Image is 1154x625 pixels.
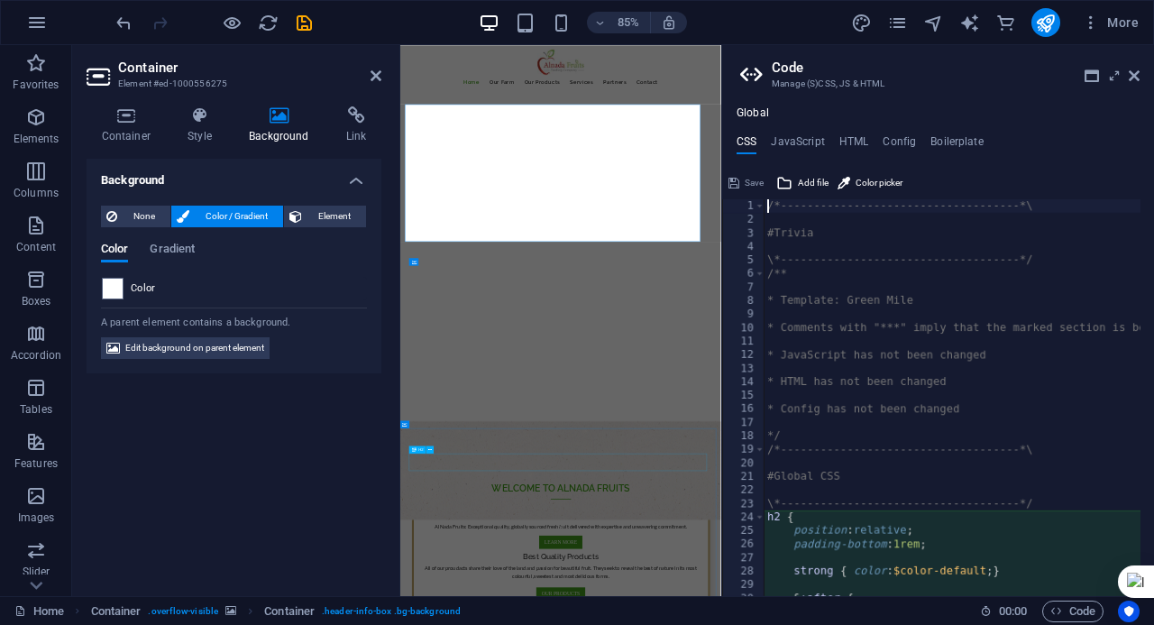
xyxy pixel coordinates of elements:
[723,321,765,335] div: 10
[723,592,765,605] div: 30
[771,135,824,155] h4: JavaScript
[14,132,60,146] p: Elements
[1118,601,1140,622] button: Usercentrics
[195,206,278,227] span: Color / Gradient
[11,348,61,363] p: Accordion
[723,483,765,497] div: 22
[131,281,156,296] span: Color
[723,565,765,578] div: 28
[923,13,944,33] i: Navigator
[1031,8,1060,37] button: publish
[959,12,981,33] button: text_generator
[419,447,424,451] span: H2
[148,601,218,622] span: . overflow-visible
[114,13,134,33] i: Undo: Edit headline (Ctrl+Z)
[835,172,905,194] button: Color picker
[118,60,381,76] h2: Container
[14,601,64,622] a: Click to cancel selection. Double-click to open Pages
[1035,13,1056,33] i: Publish
[798,172,829,194] span: Add file
[101,337,270,359] button: Edit background on parent element
[723,510,765,524] div: 24
[723,578,765,592] div: 29
[587,12,651,33] button: 85%
[723,294,765,308] div: 8
[225,606,236,616] i: This element contains a background
[258,13,279,33] i: Reload page
[101,308,367,331] div: A parent element contains a background.
[171,206,283,227] button: Color / Gradient
[887,13,908,33] i: Pages (Ctrl+Alt+S)
[1075,8,1146,37] button: More
[234,106,332,144] h4: Background
[87,106,173,144] h4: Container
[307,206,361,227] span: Element
[723,551,765,565] div: 27
[87,159,381,191] h4: Background
[995,12,1017,33] button: commerce
[883,135,916,155] h4: Config
[293,12,315,33] button: save
[723,429,765,443] div: 18
[91,601,461,622] nav: breadcrumb
[331,106,381,144] h4: Link
[257,12,279,33] button: reload
[723,348,765,362] div: 12
[150,238,195,263] span: Gradient
[856,172,902,194] span: Color picker
[887,12,909,33] button: pages
[959,13,980,33] i: AI Writer
[125,337,264,359] span: Edit background on parent element
[22,294,51,308] p: Boxes
[723,213,765,226] div: 2
[772,76,1104,92] h3: Manage (S)CSS, JS & HTML
[723,226,765,240] div: 3
[723,375,765,389] div: 14
[737,106,769,121] h4: Global
[13,78,59,92] p: Favorites
[101,206,170,227] button: None
[723,538,765,551] div: 26
[101,238,128,263] span: Color
[723,524,765,538] div: 25
[723,497,765,510] div: 23
[980,601,1028,622] h6: Session time
[723,470,765,483] div: 21
[113,12,134,33] button: undo
[723,253,765,267] div: 5
[774,172,831,194] button: Add file
[1012,604,1014,618] span: :
[923,12,945,33] button: navigator
[723,362,765,375] div: 13
[723,308,765,321] div: 9
[661,14,677,31] i: On resize automatically adjust zoom level to fit chosen device.
[14,456,58,471] p: Features
[1050,601,1095,622] span: Code
[851,13,872,33] i: Design (Ctrl+Alt+Y)
[930,135,984,155] h4: Boilerplate
[772,60,1140,76] h2: Code
[723,416,765,429] div: 17
[1042,601,1104,622] button: Code
[1082,14,1139,32] span: More
[123,206,165,227] span: None
[173,106,234,144] h4: Style
[284,206,366,227] button: Element
[322,601,461,622] span: . header-info-box .bg-background
[723,443,765,456] div: 19
[839,135,869,155] h4: HTML
[723,335,765,348] div: 11
[851,12,873,33] button: design
[264,601,315,622] span: Click to select. Double-click to edit
[995,13,1016,33] i: Commerce
[723,240,765,253] div: 4
[737,135,756,155] h4: CSS
[294,13,315,33] i: Save (Ctrl+S)
[723,199,765,213] div: 1
[118,76,345,92] h3: Element #ed-1000556275
[614,12,643,33] h6: 85%
[23,565,50,579] p: Slider
[723,389,765,402] div: 15
[20,402,52,417] p: Tables
[999,601,1027,622] span: 00 00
